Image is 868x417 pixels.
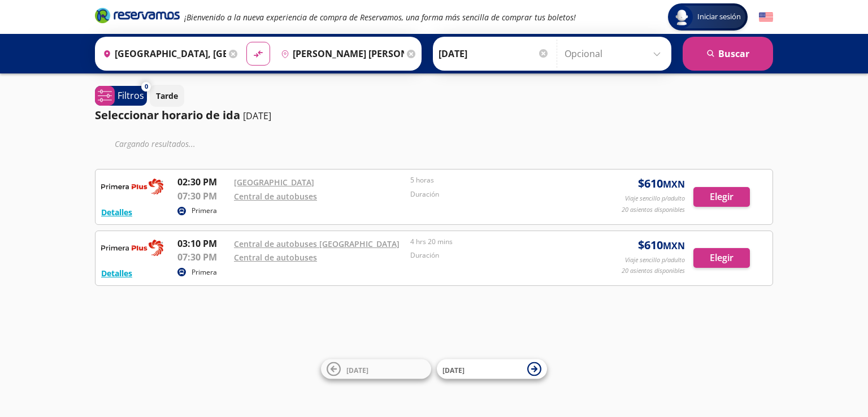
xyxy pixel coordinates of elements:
[243,109,271,123] p: [DATE]
[177,189,228,203] p: 07:30 PM
[234,177,314,188] a: [GEOGRAPHIC_DATA]
[625,194,685,203] p: Viaje sencillo p/adulto
[759,10,773,24] button: English
[437,359,547,379] button: [DATE]
[622,266,685,276] p: 20 asientos disponibles
[145,82,148,92] span: 0
[95,86,147,106] button: 0Filtros
[192,267,217,277] p: Primera
[410,189,581,199] p: Duración
[150,85,184,107] button: Tarde
[184,12,576,23] em: ¡Bienvenido a la nueva experiencia de compra de Reservamos, una forma más sencilla de comprar tus...
[101,206,132,218] button: Detalles
[410,237,581,247] p: 4 hrs 20 mins
[439,40,549,68] input: Elegir Fecha
[101,237,163,259] img: RESERVAMOS
[346,365,368,375] span: [DATE]
[177,175,228,189] p: 02:30 PM
[276,40,404,68] input: Buscar Destino
[234,252,317,263] a: Central de autobuses
[663,178,685,190] small: MXN
[321,359,431,379] button: [DATE]
[683,37,773,71] button: Buscar
[442,365,465,375] span: [DATE]
[118,89,144,102] p: Filtros
[115,138,196,149] em: Cargando resultados ...
[101,175,163,198] img: RESERVAMOS
[693,11,745,23] span: Iniciar sesión
[101,267,132,279] button: Detalles
[234,191,317,202] a: Central de autobuses
[177,237,228,250] p: 03:10 PM
[625,255,685,265] p: Viaje sencillo p/adulto
[693,187,750,207] button: Elegir
[565,40,666,68] input: Opcional
[638,175,685,192] span: $ 610
[192,206,217,216] p: Primera
[638,237,685,254] span: $ 610
[410,250,581,260] p: Duración
[234,238,400,249] a: Central de autobuses [GEOGRAPHIC_DATA]
[95,107,240,124] p: Seleccionar horario de ida
[156,90,178,102] p: Tarde
[663,240,685,252] small: MXN
[410,175,581,185] p: 5 horas
[693,248,750,268] button: Elegir
[95,7,180,27] a: Brand Logo
[622,205,685,215] p: 20 asientos disponibles
[95,7,180,24] i: Brand Logo
[177,250,228,264] p: 07:30 PM
[98,40,226,68] input: Buscar Origen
